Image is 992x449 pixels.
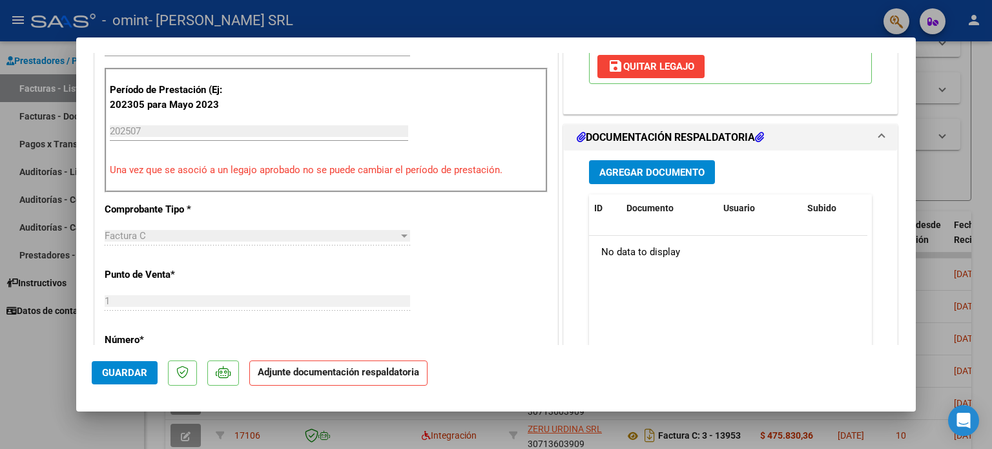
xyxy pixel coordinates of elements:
[105,202,238,217] p: Comprobante Tipo *
[577,130,764,145] h1: DOCUMENTACIÓN RESPALDATORIA
[258,366,419,378] strong: Adjunte documentación respaldatoria
[105,230,146,242] span: Factura C
[564,151,897,419] div: DOCUMENTACIÓN RESPALDATORIA
[608,58,623,74] mat-icon: save
[807,203,836,213] span: Subido
[110,163,542,178] p: Una vez que se asoció a un legajo aprobado no se puede cambiar el período de prestación.
[110,83,240,112] p: Período de Prestación (Ej: 202305 para Mayo 2023
[626,203,674,213] span: Documento
[564,125,897,151] mat-expansion-panel-header: DOCUMENTACIÓN RESPALDATORIA
[597,55,705,78] button: Quitar Legajo
[594,203,603,213] span: ID
[599,167,705,178] span: Agregar Documento
[102,367,147,379] span: Guardar
[608,61,694,72] span: Quitar Legajo
[105,333,238,348] p: Número
[718,194,802,222] datatable-header-cell: Usuario
[589,194,621,222] datatable-header-cell: ID
[105,267,238,282] p: Punto de Venta
[802,194,867,222] datatable-header-cell: Subido
[589,160,715,184] button: Agregar Documento
[723,203,755,213] span: Usuario
[589,236,867,268] div: No data to display
[621,194,718,222] datatable-header-cell: Documento
[92,361,158,384] button: Guardar
[948,405,979,436] div: Open Intercom Messenger
[867,194,931,222] datatable-header-cell: Acción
